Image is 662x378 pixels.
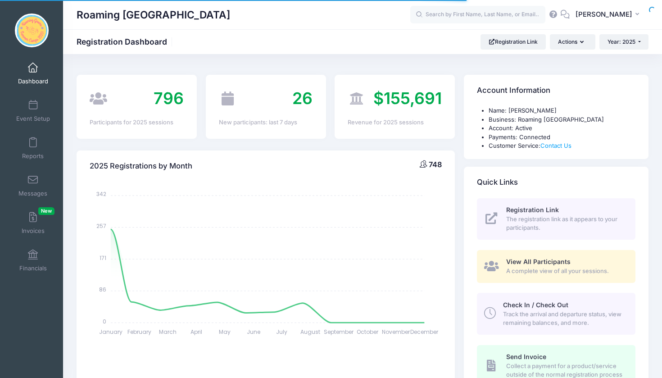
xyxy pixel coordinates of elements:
a: Messages [12,170,54,201]
a: Financials [12,245,54,276]
a: Reports [12,132,54,164]
tspan: October [357,328,379,336]
img: Roaming Gnome Theatre [15,14,49,47]
span: 748 [429,160,442,169]
tspan: September [324,328,354,336]
tspan: 257 [96,222,106,230]
a: Registration Link The registration link as it appears to your participants. [477,198,635,240]
span: Reports [22,152,44,160]
tspan: January [99,328,122,336]
span: Dashboard [18,77,48,85]
span: Check In / Check Out [503,301,568,309]
tspan: August [300,328,320,336]
span: A complete view of all your sessions. [506,267,625,276]
span: 26 [292,88,313,108]
a: Event Setup [12,95,54,127]
h4: 2025 Registrations by Month [90,153,192,179]
span: The registration link as it appears to your participants. [506,215,625,232]
li: Account: Active [489,124,635,133]
a: InvoicesNew [12,207,54,239]
tspan: 86 [99,286,106,293]
span: Registration Link [506,206,559,214]
tspan: May [219,328,231,336]
span: Financials [19,264,47,272]
tspan: November [382,328,410,336]
h4: Quick Links [477,169,518,195]
div: Participants for 2025 sessions [90,118,184,127]
span: [PERSON_NAME] [576,9,632,19]
tspan: July [277,328,288,336]
span: New [38,207,54,215]
tspan: 342 [96,190,106,198]
tspan: 0 [103,317,106,325]
span: Track the arrival and departure status, view remaining balances, and more. [503,310,625,328]
a: Check In / Check Out Track the arrival and departure status, view remaining balances, and more. [477,293,635,334]
h1: Roaming [GEOGRAPHIC_DATA] [77,5,230,25]
span: Send Invoice [506,353,546,360]
button: Actions [550,34,595,50]
tspan: June [247,328,260,336]
span: Year: 2025 [608,38,635,45]
li: Business: Roaming [GEOGRAPHIC_DATA] [489,115,635,124]
input: Search by First Name, Last Name, or Email... [410,6,545,24]
a: Registration Link [481,34,546,50]
li: Payments: Connected [489,133,635,142]
span: $155,691 [373,88,442,108]
a: View All Participants A complete view of all your sessions. [477,250,635,283]
span: Invoices [22,227,45,235]
span: 796 [154,88,184,108]
li: Name: [PERSON_NAME] [489,106,635,115]
h4: Account Information [477,78,550,104]
span: Messages [18,190,47,197]
span: Event Setup [16,115,50,123]
tspan: February [127,328,151,336]
button: [PERSON_NAME] [570,5,648,25]
tspan: December [411,328,439,336]
div: New participants: last 7 days [219,118,313,127]
a: Dashboard [12,58,54,89]
button: Year: 2025 [599,34,648,50]
div: Revenue for 2025 sessions [348,118,442,127]
tspan: April [190,328,202,336]
tspan: 171 [100,254,106,261]
span: View All Participants [506,258,571,265]
li: Customer Service: [489,141,635,150]
a: Contact Us [540,142,571,149]
h1: Registration Dashboard [77,37,175,46]
tspan: March [159,328,177,336]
